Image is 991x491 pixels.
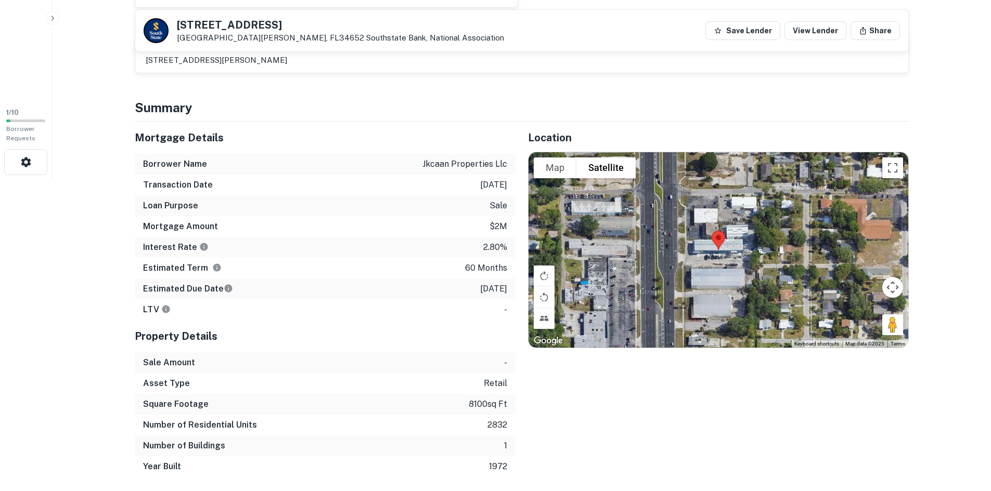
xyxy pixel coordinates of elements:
[531,334,565,348] a: Open this area in Google Maps (opens a new window)
[784,21,846,40] a: View Lender
[490,220,507,233] p: $2m
[705,21,780,40] button: Save Lender
[845,341,884,347] span: Map data ©2025
[528,130,909,145] h5: Location
[143,158,207,170] h6: Borrower Name
[484,377,507,390] p: retail
[534,308,555,329] button: Tilt map
[143,303,171,316] h6: LTV
[135,98,909,117] h4: Summary
[143,377,190,390] h6: Asset Type
[143,398,209,410] h6: Square Footage
[143,200,198,212] h6: Loan Purpose
[143,262,222,274] h6: Estimated Term
[480,283,507,295] p: [DATE]
[504,303,507,316] p: -
[851,21,900,40] button: Share
[177,33,504,43] p: [GEOGRAPHIC_DATA][PERSON_NAME], FL34652
[177,20,504,30] h5: [STREET_ADDRESS]
[504,356,507,369] p: -
[531,334,565,348] img: Google
[143,179,213,191] h6: Transaction Date
[146,54,287,67] p: [STREET_ADDRESS][PERSON_NAME]
[143,283,233,295] h6: Estimated Due Date
[891,341,905,347] a: Terms (opens in new tab)
[143,460,181,473] h6: Year Built
[534,157,576,178] button: Show street map
[6,125,35,142] span: Borrower Requests
[143,440,225,452] h6: Number of Buildings
[794,340,839,348] button: Keyboard shortcuts
[143,419,257,431] h6: Number of Residential Units
[143,356,195,369] h6: Sale Amount
[487,419,507,431] p: 2832
[465,262,507,274] p: 60 months
[199,242,209,251] svg: The interest rates displayed on the website are for informational purposes only and may be report...
[483,241,507,254] p: 2.80%
[212,263,222,272] svg: Term is based on a standard schedule for this type of loan.
[422,158,507,170] p: jkcaan properties llc
[161,304,171,314] svg: LTVs displayed on the website are for informational purposes only and may be reported incorrectly...
[534,287,555,308] button: Rotate map counterclockwise
[882,277,903,298] button: Map camera controls
[135,328,516,344] h5: Property Details
[534,266,555,286] button: Rotate map clockwise
[882,157,903,178] button: Toggle fullscreen view
[143,220,218,233] h6: Mortgage Amount
[6,109,19,116] span: 1 / 10
[143,241,209,254] h6: Interest Rate
[469,398,507,410] p: 8100 sq ft
[882,314,903,335] button: Drag Pegman onto the map to open Street View
[489,460,507,473] p: 1972
[939,408,991,458] iframe: Chat Widget
[366,33,504,42] a: Southstate Bank, National Association
[224,284,233,293] svg: Estimate is based on a standard schedule for this type of loan.
[135,130,516,145] h5: Mortgage Details
[576,157,636,178] button: Show satellite imagery
[490,200,507,212] p: sale
[480,179,507,191] p: [DATE]
[504,440,507,452] p: 1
